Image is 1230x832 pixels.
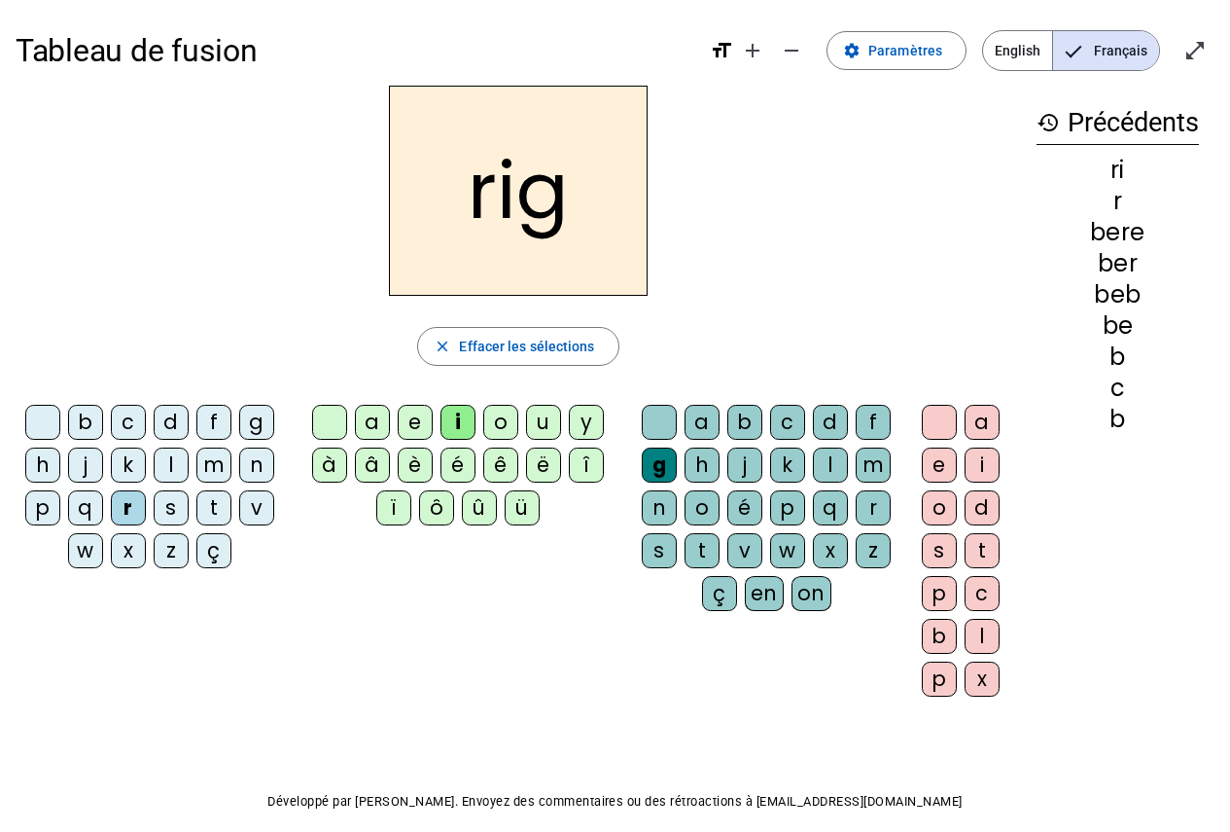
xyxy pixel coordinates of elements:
[355,448,390,483] div: â
[813,533,848,568] div: x
[922,576,957,611] div: p
[239,405,274,440] div: g
[483,405,518,440] div: o
[196,405,231,440] div: f
[68,533,103,568] div: w
[154,490,189,525] div: s
[25,490,60,525] div: p
[68,448,103,483] div: j
[111,448,146,483] div: k
[780,39,803,62] mat-icon: remove
[68,405,103,440] div: b
[196,448,231,483] div: m
[1037,314,1199,338] div: be
[111,533,146,568] div: x
[685,533,720,568] div: t
[312,448,347,483] div: à
[856,533,891,568] div: z
[856,405,891,440] div: f
[685,405,720,440] div: a
[569,405,604,440] div: y
[376,490,411,525] div: ï
[741,39,764,62] mat-icon: add
[1037,345,1199,369] div: b
[791,576,831,611] div: on
[868,39,942,62] span: Paramètres
[1037,221,1199,244] div: bere
[417,327,618,366] button: Effacer les sélections
[483,448,518,483] div: ê
[642,533,677,568] div: s
[922,448,957,483] div: e
[440,405,475,440] div: i
[922,662,957,697] div: p
[965,405,1000,440] div: a
[710,39,733,62] mat-icon: format_size
[569,448,604,483] div: î
[702,576,737,611] div: ç
[154,533,189,568] div: z
[965,448,1000,483] div: i
[398,448,433,483] div: è
[922,533,957,568] div: s
[1037,408,1199,431] div: b
[1037,252,1199,275] div: ber
[642,448,677,483] div: g
[111,405,146,440] div: c
[239,448,274,483] div: n
[526,405,561,440] div: u
[434,338,451,355] mat-icon: close
[813,448,848,483] div: l
[770,533,805,568] div: w
[16,19,694,82] h1: Tableau de fusion
[965,576,1000,611] div: c
[983,31,1052,70] span: English
[770,448,805,483] div: k
[1053,31,1159,70] span: Français
[440,448,475,483] div: é
[398,405,433,440] div: e
[965,619,1000,654] div: l
[856,490,891,525] div: r
[733,31,772,70] button: Augmenter la taille de la police
[1037,283,1199,307] div: beb
[770,490,805,525] div: p
[922,619,957,654] div: b
[196,533,231,568] div: ç
[856,448,891,483] div: m
[462,490,497,525] div: û
[1037,377,1199,400] div: c
[965,662,1000,697] div: x
[685,490,720,525] div: o
[813,405,848,440] div: d
[813,490,848,525] div: q
[745,576,784,611] div: en
[965,490,1000,525] div: d
[154,448,189,483] div: l
[826,31,966,70] button: Paramètres
[196,490,231,525] div: t
[965,533,1000,568] div: t
[685,448,720,483] div: h
[459,335,594,358] span: Effacer les sélections
[727,448,762,483] div: j
[982,30,1160,71] mat-button-toggle-group: Language selection
[727,490,762,525] div: é
[1037,159,1199,182] div: ri
[25,448,60,483] div: h
[1176,31,1214,70] button: Entrer en plein écran
[16,790,1214,814] p: Développé par [PERSON_NAME]. Envoyez des commentaires ou des rétroactions à [EMAIL_ADDRESS][DOMAI...
[389,86,648,296] h2: rig
[68,490,103,525] div: q
[772,31,811,70] button: Diminuer la taille de la police
[727,533,762,568] div: v
[111,490,146,525] div: r
[154,405,189,440] div: d
[239,490,274,525] div: v
[770,405,805,440] div: c
[642,490,677,525] div: n
[1037,190,1199,213] div: r
[727,405,762,440] div: b
[1183,39,1207,62] mat-icon: open_in_full
[419,490,454,525] div: ô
